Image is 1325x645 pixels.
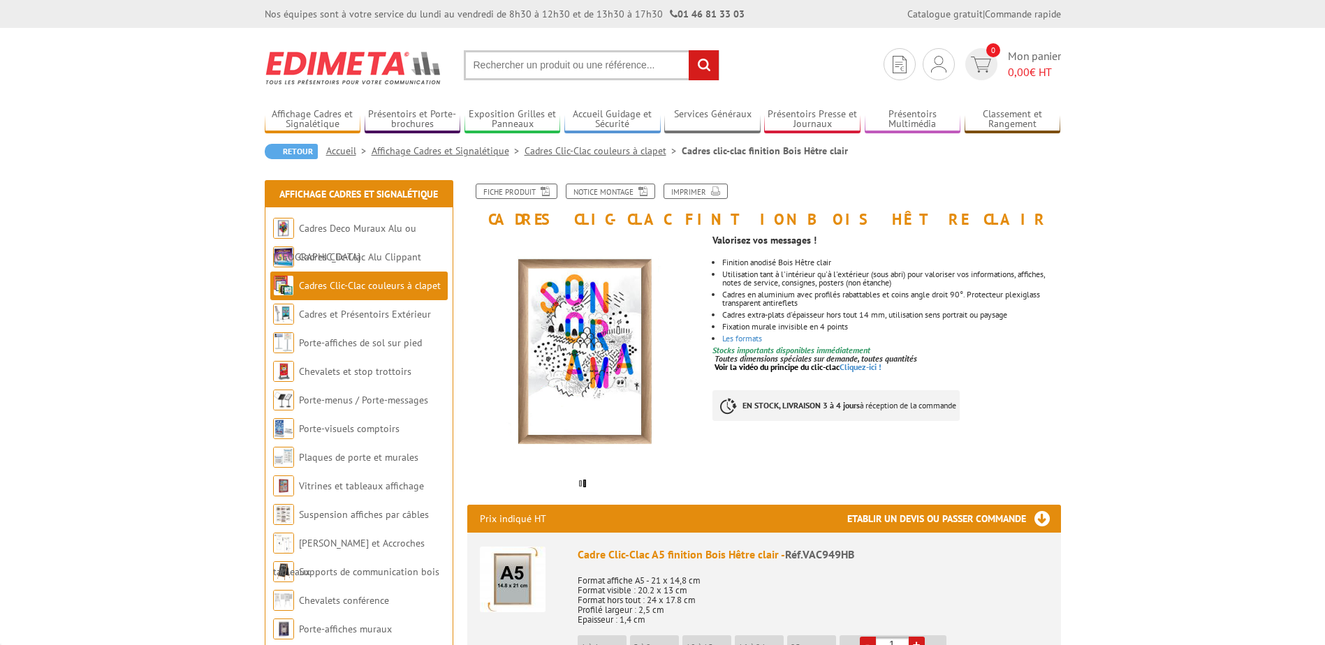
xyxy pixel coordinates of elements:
a: Commande rapide [985,8,1061,20]
img: Cadres Clic-Clac couleurs à clapet [273,275,294,296]
a: Imprimer [664,184,728,199]
input: Rechercher un produit ou une référence... [464,50,719,80]
a: Cadres Clic-Clac couleurs à clapet [525,144,682,157]
a: Exposition Grilles et Panneaux [464,108,561,131]
img: Plaques de porte et murales [273,447,294,468]
a: Les formats [722,333,762,343]
li: Cadres clic-clac finition Bois Hêtre clair [682,144,848,158]
img: Cadres et Présentoirs Extérieur [273,304,294,325]
div: Nos équipes sont à votre service du lundi au vendredi de 8h30 à 12h30 et de 13h30 à 17h30 [265,7,745,21]
a: Cadres Clic-Clac Alu Clippant [299,251,421,263]
h3: Etablir un devis ou passer commande [847,505,1061,533]
a: Cadres et Présentoirs Extérieur [299,308,431,320]
a: Notice Montage [566,184,655,199]
li: Cadres en aluminium avec profilés rabattables et coins angle droit 90°. Protecteur plexiglass tra... [722,290,1060,307]
span: Voir la vidéo du principe du clic-clac [715,362,840,372]
a: Plaques de porte et murales [299,451,418,464]
img: Suspension affiches par câbles [273,504,294,525]
a: Affichage Cadres et Signalétique [372,144,525,157]
img: Porte-affiches muraux [273,618,294,639]
a: [PERSON_NAME] et Accroches tableaux [273,537,425,578]
div: Cadre Clic-Clac A5 finition Bois Hêtre clair - [578,547,1048,563]
img: Chevalets et stop trottoirs [273,361,294,382]
span: 0,00 [1008,65,1030,79]
a: Chevalets conférence [299,594,389,607]
a: Présentoirs et Porte-brochures [365,108,461,131]
a: Affichage Cadres et Signalétique [265,108,361,131]
img: Cadres Deco Muraux Alu ou Bois [273,218,294,239]
strong: 01 46 81 33 03 [670,8,745,20]
img: Porte-menus / Porte-messages [273,390,294,410]
span: € HT [1008,64,1061,80]
a: Fiche produit [476,184,557,199]
a: Catalogue gratuit [907,8,983,20]
a: Présentoirs Multimédia [865,108,961,131]
div: | [907,7,1061,21]
a: Présentoirs Presse et Journaux [764,108,861,131]
a: devis rapide 0 Mon panier 0,00€ HT [962,48,1061,80]
img: Cimaises et Accroches tableaux [273,533,294,554]
a: Accueil Guidage et Sécurité [564,108,661,131]
a: Classement et Rangement [965,108,1061,131]
a: Retour [265,144,318,159]
a: Voir la vidéo du principe du clic-clacCliquez-ici ! [715,362,881,372]
a: Cadres Clic-Clac couleurs à clapet [299,279,441,292]
img: cadre_vac949hb.jpg [467,235,703,470]
img: Vitrines et tableaux affichage [273,475,294,496]
span: 0 [986,43,1000,57]
a: Vitrines et tableaux affichage [299,480,424,492]
em: Toutes dimensions spéciales sur demande, toutes quantités [715,353,917,364]
a: Porte-menus / Porte-messages [299,394,428,406]
img: devis rapide [931,56,946,73]
img: Porte-affiches de sol sur pied [273,332,294,353]
img: Chevalets conférence [273,590,294,611]
img: devis rapide [893,56,907,73]
a: Services Généraux [664,108,761,131]
a: Porte-affiches muraux [299,623,392,635]
a: Cadres Deco Muraux Alu ou [GEOGRAPHIC_DATA] [273,222,416,263]
a: Suspension affiches par câbles [299,508,429,521]
img: Cadre Clic-Clac A5 finition Bois Hêtre clair [480,547,546,612]
a: Chevalets et stop trottoirs [299,365,411,378]
p: Format affiche A5 - 21 x 14,8 cm Format visible : 20.2 x 13 cm Format hors tout : 24 x 17.8 cm Pr... [578,566,1048,625]
a: Supports de communication bois [299,565,439,578]
font: Stocks importants disponibles immédiatement [712,345,870,355]
span: Mon panier [1008,48,1061,80]
p: à réception de la commande [712,390,960,421]
a: Porte-visuels comptoirs [299,422,400,435]
li: Utilisation tant à l'intérieur qu'à l'extérieur (sous abri) pour valoriser vos informations, affi... [722,270,1060,287]
a: Porte-affiches de sol sur pied [299,336,422,349]
li: Finition anodisé Bois Hêtre clair [722,258,1060,267]
img: Porte-visuels comptoirs [273,418,294,439]
p: Prix indiqué HT [480,505,546,533]
a: Affichage Cadres et Signalétique [279,188,438,200]
span: Réf.VAC949HB [785,547,854,561]
li: Cadres extra-plats d'épaisseur hors tout 14 mm, utilisation sens portrait ou paysage [722,311,1060,319]
div: Fixation murale invisible en 4 points [722,322,1060,331]
img: Edimeta [265,42,443,94]
strong: EN STOCK, LIVRAISON 3 à 4 jours [742,400,860,410]
a: Accueil [326,144,372,157]
p: Valorisez vos messages ! [712,236,1060,244]
img: devis rapide [971,57,991,73]
input: rechercher [689,50,719,80]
